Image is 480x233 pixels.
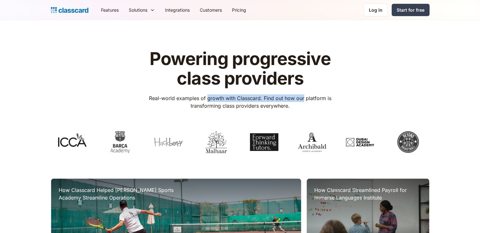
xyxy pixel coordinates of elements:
[59,186,185,201] h3: How Classcard Helped [PERSON_NAME] Sports Academy Streamline Operations
[160,3,195,17] a: Integrations
[227,3,251,17] a: Pricing
[124,3,160,17] div: Solutions
[397,7,424,13] div: Start for free
[392,4,430,16] a: Start for free
[96,3,124,17] a: Features
[314,186,421,201] h3: How Classcard Streamlined Payroll for Immerse Languages Institute
[140,94,340,110] p: Real-world examples of growth with Classcard. Find out how our platform is transforming class pro...
[369,7,382,13] div: Log in
[364,3,388,16] a: Log in
[129,7,147,13] div: Solutions
[140,49,340,88] h1: Powering progressive class providers
[195,3,227,17] a: Customers
[51,6,88,15] a: Logo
